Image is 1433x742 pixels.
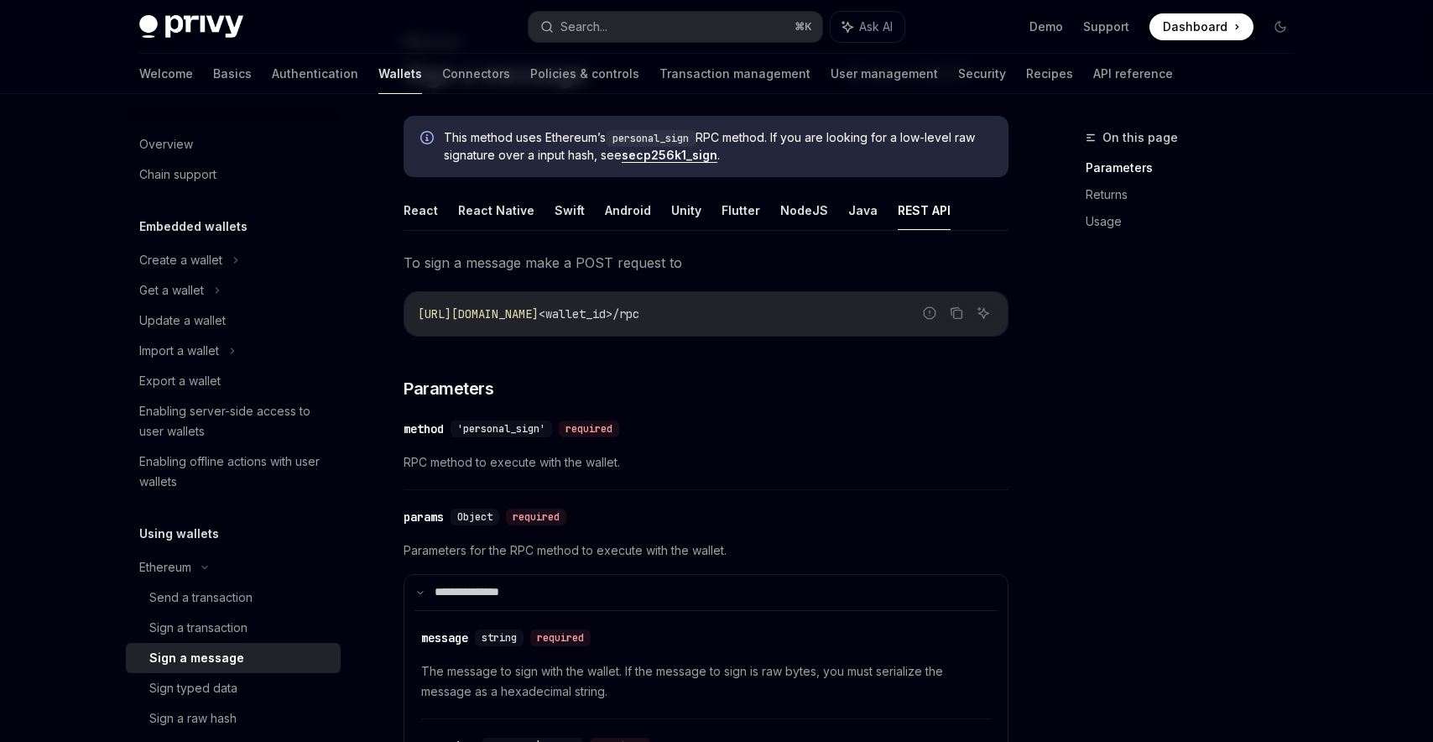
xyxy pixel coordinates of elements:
[1029,18,1063,35] a: Demo
[272,54,358,94] a: Authentication
[139,250,222,270] div: Create a wallet
[213,54,252,94] a: Basics
[958,54,1006,94] a: Security
[149,678,237,698] div: Sign typed data
[1026,54,1073,94] a: Recipes
[420,131,437,148] svg: Info
[149,618,248,638] div: Sign a transaction
[1086,181,1307,208] a: Returns
[139,524,219,544] h5: Using wallets
[378,54,422,94] a: Wallets
[149,588,253,608] div: Send a transaction
[898,191,951,230] button: REST API
[139,371,221,391] div: Export a wallet
[404,251,1008,274] span: To sign a message make a POST request to
[126,673,341,703] a: Sign typed data
[831,54,938,94] a: User management
[149,708,237,729] div: Sign a raw hash
[530,630,591,646] div: required
[795,20,812,34] span: ⌘ K
[139,54,193,94] a: Welcome
[1083,18,1129,35] a: Support
[622,148,717,163] a: secp256k1_sign
[848,191,878,230] button: Java
[482,631,517,645] span: string
[404,377,493,400] span: Parameters
[606,130,696,147] code: personal_sign
[139,557,191,577] div: Ethereum
[529,12,822,42] button: Search...⌘K
[126,159,341,190] a: Chain support
[457,422,545,436] span: 'personal_sign'
[139,217,248,237] h5: Embedded wallets
[126,703,341,734] a: Sign a raw hash
[139,280,204,300] div: Get a wallet
[139,401,331,442] div: Enabling server-side access to user wallets
[404,509,444,525] div: params
[560,17,607,37] div: Search...
[1086,154,1307,181] a: Parameters
[126,643,341,673] a: Sign a message
[139,341,219,361] div: Import a wallet
[404,421,444,437] div: method
[444,129,992,164] span: This method uses Ethereum’s RPC method. If you are looking for a low-level raw signature over a i...
[421,630,468,646] div: message
[722,191,760,230] button: Flutter
[506,509,566,525] div: required
[421,661,991,702] span: The message to sign with the wallet. If the message to sign is raw bytes, you must serialize the ...
[126,129,341,159] a: Overview
[1093,54,1173,94] a: API reference
[946,302,967,324] button: Copy the contents from the code block
[919,302,941,324] button: Report incorrect code
[139,165,216,185] div: Chain support
[1149,13,1253,40] a: Dashboard
[1163,18,1227,35] span: Dashboard
[139,134,193,154] div: Overview
[605,191,651,230] button: Android
[139,15,243,39] img: dark logo
[442,54,510,94] a: Connectors
[126,306,341,336] a: Update a wallet
[458,191,534,230] button: React Native
[659,54,810,94] a: Transaction management
[457,510,492,524] span: Object
[555,191,585,230] button: Swift
[139,311,226,331] div: Update a wallet
[404,541,1008,561] span: Parameters for the RPC method to execute with the wallet.
[1086,208,1307,235] a: Usage
[780,191,828,230] button: NodeJS
[126,447,341,497] a: Enabling offline actions with user wallets
[139,452,331,492] div: Enabling offline actions with user wallets
[418,306,539,321] span: [URL][DOMAIN_NAME]
[126,613,341,643] a: Sign a transaction
[126,583,341,613] a: Send a transaction
[972,302,994,324] button: Ask AI
[1267,13,1294,40] button: Toggle dark mode
[404,452,1008,473] span: RPC method to execute with the wallet.
[404,191,438,230] button: React
[539,306,639,321] span: <wallet_id>/rpc
[126,366,341,396] a: Export a wallet
[530,54,639,94] a: Policies & controls
[1102,128,1178,148] span: On this page
[149,648,244,668] div: Sign a message
[671,191,701,230] button: Unity
[559,421,619,437] div: required
[126,396,341,447] a: Enabling server-side access to user wallets
[859,18,893,35] span: Ask AI
[831,12,904,42] button: Ask AI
